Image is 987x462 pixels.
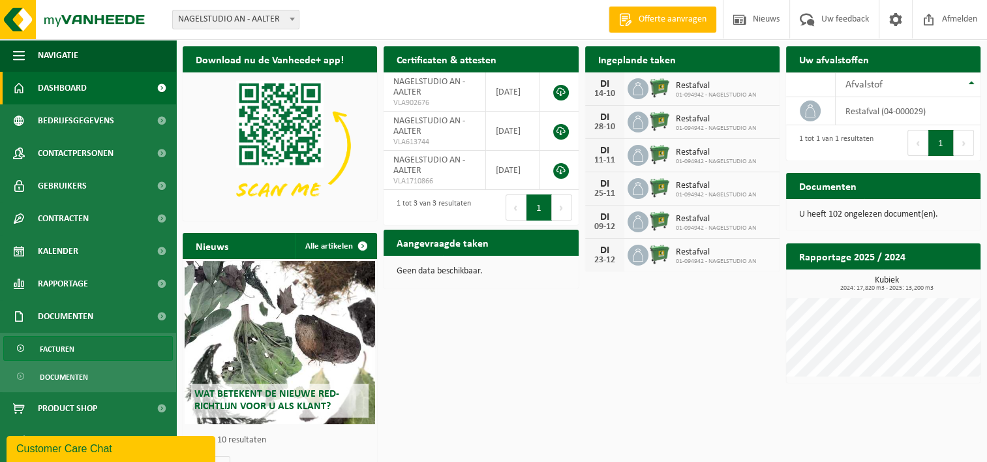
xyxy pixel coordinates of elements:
[836,97,980,125] td: restafval (04-000029)
[676,158,756,166] span: 01-094942 - NAGELSTUDIO AN
[38,39,78,72] span: Navigatie
[552,194,572,221] button: Next
[393,98,475,108] span: VLA902676
[38,392,97,425] span: Product Shop
[38,235,78,268] span: Kalender
[592,123,618,132] div: 28-10
[676,91,756,99] span: 01-094942 - NAGELSTUDIO AN
[183,233,241,258] h2: Nieuws
[648,76,671,99] img: WB-0660-HPE-GN-01
[793,276,980,292] h3: Kubiek
[384,230,502,255] h2: Aangevraagde taken
[38,268,88,300] span: Rapportage
[526,194,552,221] button: 1
[7,433,218,462] iframe: chat widget
[676,147,756,158] span: Restafval
[185,261,375,424] a: Wat betekent de nieuwe RED-richtlijn voor u als klant?
[38,72,87,104] span: Dashboard
[676,125,756,132] span: 01-094942 - NAGELSTUDIO AN
[786,173,870,198] h2: Documenten
[393,155,465,176] span: NAGELSTUDIO AN - AALTER
[676,247,756,258] span: Restafval
[676,81,756,91] span: Restafval
[954,130,974,156] button: Next
[883,269,979,295] a: Bekijk rapportage
[907,130,928,156] button: Previous
[676,191,756,199] span: 01-094942 - NAGELSTUDIO AN
[592,189,618,198] div: 25-11
[793,285,980,292] span: 2024: 17,820 m3 - 2025: 13,200 m3
[676,214,756,224] span: Restafval
[172,10,299,29] span: NAGELSTUDIO AN - AALTER
[609,7,716,33] a: Offerte aanvragen
[592,245,618,256] div: DI
[648,243,671,265] img: WB-0660-HPE-GN-01
[3,364,173,389] a: Documenten
[390,193,471,222] div: 1 tot 3 van 3 resultaten
[648,110,671,132] img: WB-0660-HPE-GN-01
[592,179,618,189] div: DI
[38,202,89,235] span: Contracten
[676,114,756,125] span: Restafval
[676,181,756,191] span: Restafval
[585,46,689,72] h2: Ingeplande taken
[194,389,339,412] span: Wat betekent de nieuwe RED-richtlijn voor u als klant?
[486,151,540,190] td: [DATE]
[506,194,526,221] button: Previous
[648,176,671,198] img: WB-0660-HPE-GN-01
[40,337,74,362] span: Facturen
[183,72,377,219] img: Download de VHEPlus App
[592,89,618,99] div: 14-10
[38,137,114,170] span: Contactpersonen
[173,10,299,29] span: NAGELSTUDIO AN - AALTER
[393,77,465,97] span: NAGELSTUDIO AN - AALTER
[3,336,173,361] a: Facturen
[793,129,873,157] div: 1 tot 1 van 1 resultaten
[592,156,618,165] div: 11-11
[845,80,883,90] span: Afvalstof
[38,104,114,137] span: Bedrijfsgegevens
[592,146,618,156] div: DI
[38,425,144,457] span: Acceptatievoorwaarden
[592,79,618,89] div: DI
[592,223,618,232] div: 09-12
[295,233,376,259] a: Alle artikelen
[592,256,618,265] div: 23-12
[486,72,540,112] td: [DATE]
[799,210,967,219] p: U heeft 102 ongelezen document(en).
[38,170,87,202] span: Gebruikers
[183,46,357,72] h2: Download nu de Vanheede+ app!
[592,212,618,223] div: DI
[635,13,710,26] span: Offerte aanvragen
[393,176,475,187] span: VLA1710866
[393,116,465,136] span: NAGELSTUDIO AN - AALTER
[196,436,371,445] p: 1 van 10 resultaten
[40,365,88,390] span: Documenten
[786,243,919,269] h2: Rapportage 2025 / 2024
[786,46,882,72] h2: Uw afvalstoffen
[648,209,671,232] img: WB-0660-HPE-GN-01
[648,143,671,165] img: WB-0660-HPE-GN-01
[676,224,756,232] span: 01-094942 - NAGELSTUDIO AN
[676,258,756,266] span: 01-094942 - NAGELSTUDIO AN
[486,112,540,151] td: [DATE]
[397,267,565,276] p: Geen data beschikbaar.
[384,46,509,72] h2: Certificaten & attesten
[393,137,475,147] span: VLA613744
[38,300,93,333] span: Documenten
[928,130,954,156] button: 1
[592,112,618,123] div: DI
